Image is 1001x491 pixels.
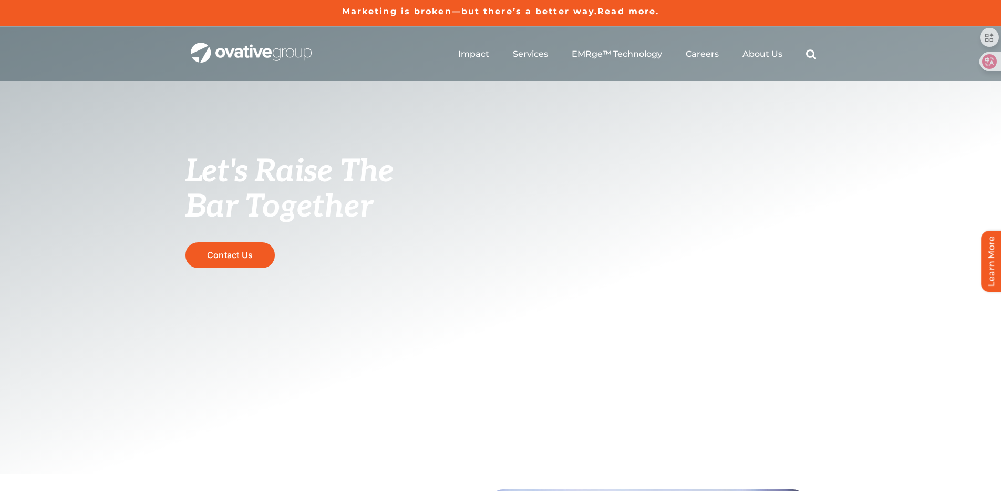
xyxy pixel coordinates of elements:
[191,42,312,52] a: OG_Full_horizontal_WHT
[185,242,275,268] a: Contact Us
[185,188,373,226] span: Bar Together
[207,250,253,260] span: Contact Us
[513,49,548,59] a: Services
[185,153,394,191] span: Let's Raise The
[458,49,489,59] a: Impact
[686,49,719,59] a: Careers
[458,37,816,71] nav: Menu
[342,6,598,16] a: Marketing is broken—but there’s a better way.
[806,49,816,59] a: Search
[742,49,782,59] a: About Us
[597,6,659,16] a: Read more.
[572,49,662,59] a: EMRge™ Technology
